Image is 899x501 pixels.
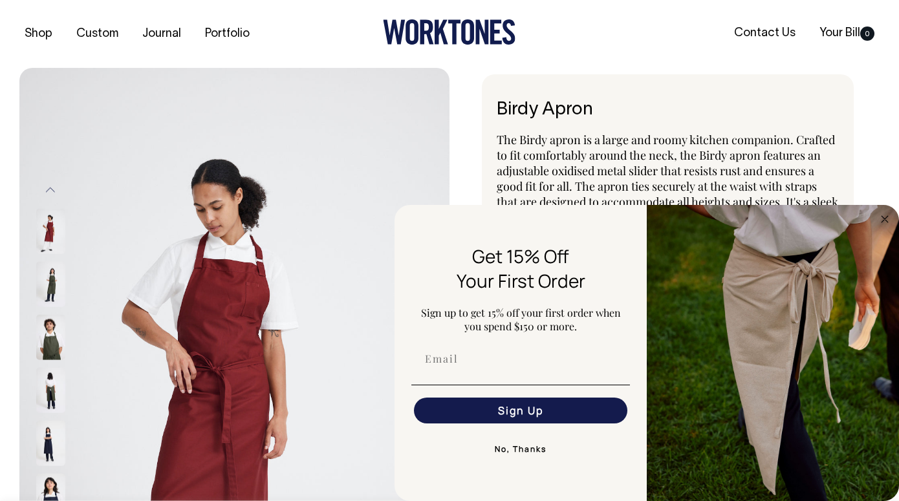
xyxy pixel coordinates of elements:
[877,211,893,227] button: Close dialog
[36,314,65,359] img: olive
[36,367,65,412] img: olive
[36,420,65,465] img: dark-navy
[414,398,627,423] button: Sign Up
[137,23,186,45] a: Journal
[19,23,58,45] a: Shop
[395,205,899,501] div: FLYOUT Form
[497,132,838,225] span: The Birdy apron is a large and roomy kitchen companion. Crafted to fit comfortably around the nec...
[36,261,65,306] img: olive
[36,208,65,253] img: Birdy Apron
[41,176,60,205] button: Previous
[860,27,874,41] span: 0
[414,346,627,372] input: Email
[647,205,899,501] img: 5e34ad8f-4f05-4173-92a8-ea475ee49ac9.jpeg
[457,268,585,293] span: Your First Order
[411,436,630,462] button: No, Thanks
[497,100,839,120] h1: Birdy Apron
[71,23,124,45] a: Custom
[729,23,801,44] a: Contact Us
[814,23,880,44] a: Your Bill0
[421,306,621,333] span: Sign up to get 15% off your first order when you spend $150 or more.
[472,244,569,268] span: Get 15% Off
[200,23,255,45] a: Portfolio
